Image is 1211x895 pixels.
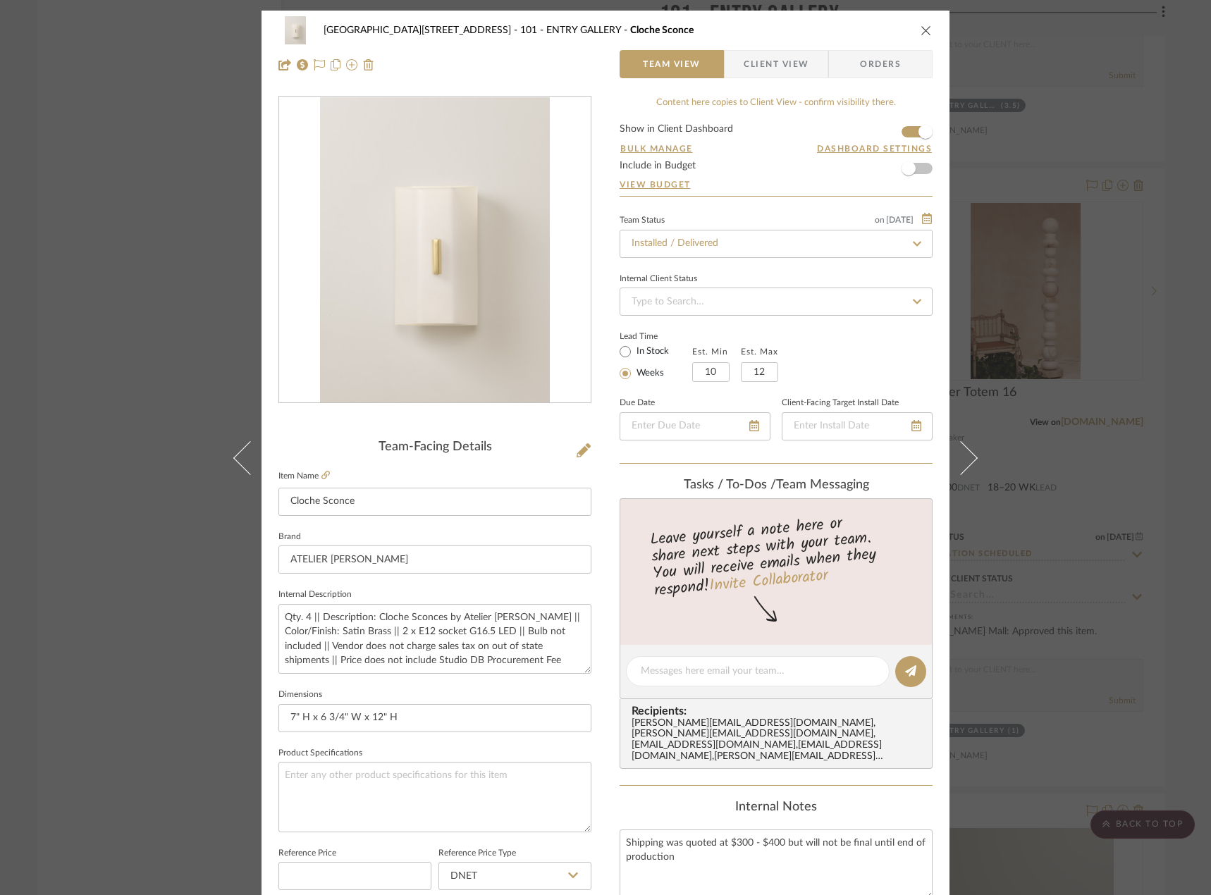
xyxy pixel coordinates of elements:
label: Weeks [634,367,664,380]
button: close [920,24,933,37]
a: Invite Collaborator [708,564,829,599]
label: Reference Price [278,850,336,857]
label: Client-Facing Target Install Date [782,400,899,407]
span: 101 - ENTRY GALLERY [520,25,630,35]
span: Team View [643,50,701,78]
input: Type to Search… [620,230,933,258]
div: [PERSON_NAME][EMAIL_ADDRESS][DOMAIN_NAME] , [PERSON_NAME][EMAIL_ADDRESS][DOMAIN_NAME] , [EMAIL_AD... [632,718,926,763]
span: Orders [844,50,916,78]
input: Enter Due Date [620,412,770,440]
button: Dashboard Settings [816,142,933,155]
img: ba11b65e-e5c4-4b7e-9128-34b8a36d7a66_436x436.jpg [320,97,550,403]
span: Tasks / To-Dos / [684,479,776,491]
a: View Budget [620,179,933,190]
input: Enter Item Name [278,488,591,516]
img: ba11b65e-e5c4-4b7e-9128-34b8a36d7a66_48x40.jpg [278,16,312,44]
input: Enter Install Date [782,412,933,440]
img: Remove from project [363,59,374,70]
label: In Stock [634,345,669,358]
label: Reference Price Type [438,850,516,857]
label: Est. Min [692,347,728,357]
label: Dimensions [278,691,322,698]
input: Type to Search… [620,288,933,316]
div: Team-Facing Details [278,440,591,455]
span: Recipients: [632,705,926,717]
span: [GEOGRAPHIC_DATA][STREET_ADDRESS] [324,25,520,35]
span: Cloche Sconce [630,25,694,35]
label: Est. Max [741,347,778,357]
span: [DATE] [885,215,915,225]
input: Enter Brand [278,545,591,574]
label: Internal Description [278,591,352,598]
div: 0 [279,97,591,403]
div: Team Status [620,217,665,224]
div: Internal Notes [620,800,933,815]
label: Brand [278,533,301,541]
button: Bulk Manage [620,142,694,155]
label: Lead Time [620,330,692,342]
label: Item Name [278,470,330,482]
mat-radio-group: Select item type [620,342,692,382]
span: on [875,216,885,224]
div: team Messaging [620,478,933,493]
div: Leave yourself a note here or share next steps with your team. You will receive emails when they ... [618,508,935,603]
label: Due Date [620,400,655,407]
label: Product Specifications [278,750,362,757]
div: Content here copies to Client View - confirm visibility there. [620,96,933,110]
span: Client View [744,50,809,78]
input: Enter the dimensions of this item [278,704,591,732]
div: Internal Client Status [620,276,697,283]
